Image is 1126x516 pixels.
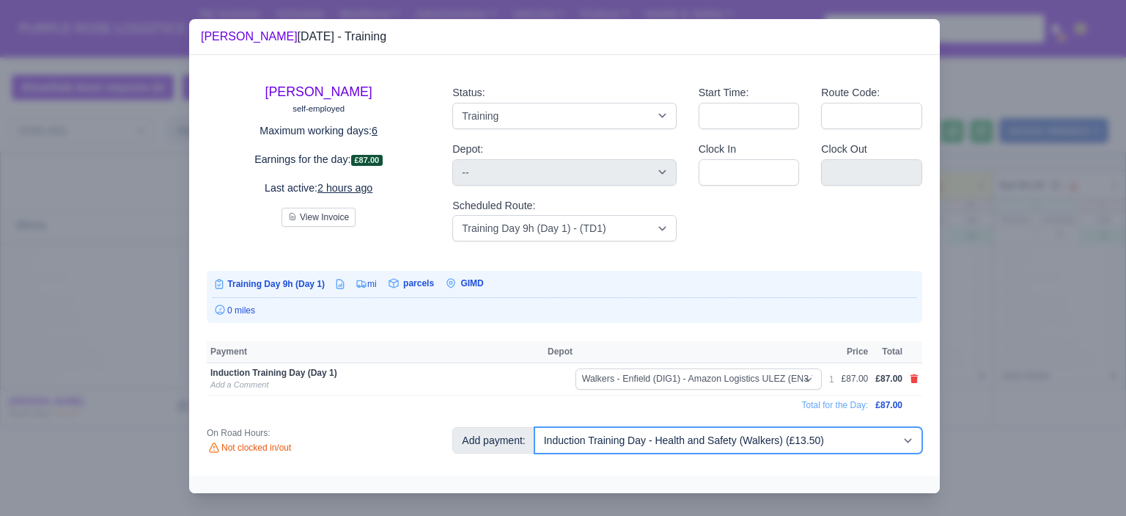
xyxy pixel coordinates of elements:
[317,182,372,194] u: 2 hours ago
[227,279,325,289] span: Training Day 9h (Day 1)
[292,104,345,113] small: self-employed
[872,341,906,363] th: Total
[403,278,434,288] span: parcels
[281,208,356,227] button: View Invoice
[452,197,535,214] label: Scheduled Route:
[351,155,383,166] span: £87.00
[1053,446,1126,516] iframe: Chat Widget
[802,400,869,410] span: Total for the Day:
[372,125,378,137] u: 6
[452,141,483,158] label: Depot:
[544,341,825,363] th: Depot
[875,400,902,410] span: £87.00
[207,180,430,197] p: Last active:
[207,123,430,139] p: Maximum working days:
[699,84,749,101] label: Start Time:
[452,84,485,101] label: Status:
[821,84,880,101] label: Route Code:
[347,277,378,291] td: mi
[699,141,736,158] label: Clock In
[207,427,430,439] div: On Road Hours:
[452,427,534,454] div: Add payment:
[829,374,834,385] div: 1
[207,151,430,168] p: Earnings for the day:
[460,278,483,288] span: GIMD
[821,141,867,158] label: Clock Out
[210,380,268,389] a: Add a Comment
[201,30,298,43] a: [PERSON_NAME]
[207,341,544,363] th: Payment
[201,28,386,46] div: [DATE] - Training
[213,304,916,317] div: 0 miles
[210,367,540,379] div: Induction Training Day (Day 1)
[265,84,372,99] a: [PERSON_NAME]
[838,363,872,396] td: £87.00
[838,341,872,363] th: Price
[207,442,430,455] div: Not clocked in/out
[875,374,902,384] span: £87.00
